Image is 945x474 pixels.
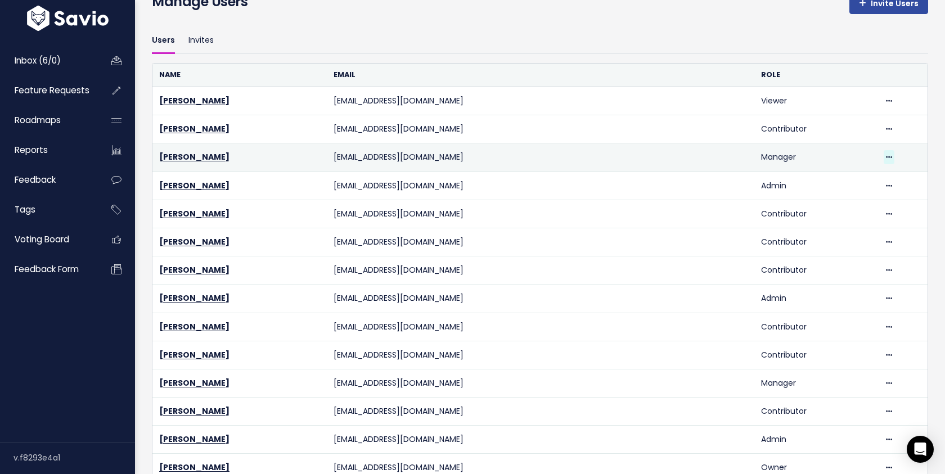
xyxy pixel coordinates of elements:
[159,405,229,417] a: [PERSON_NAME]
[754,369,877,397] td: Manager
[152,64,327,87] th: Name
[754,256,877,285] td: Contributor
[907,436,934,463] div: Open Intercom Messenger
[15,55,61,66] span: Inbox (6/0)
[754,200,877,228] td: Contributor
[15,233,69,245] span: Voting Board
[159,151,229,162] a: [PERSON_NAME]
[754,426,877,454] td: Admin
[754,87,877,115] td: Viewer
[159,349,229,360] a: [PERSON_NAME]
[754,398,877,426] td: Contributor
[15,204,35,215] span: Tags
[159,321,229,332] a: [PERSON_NAME]
[3,197,93,223] a: Tags
[754,143,877,171] td: Manager
[327,398,754,426] td: [EMAIL_ADDRESS][DOMAIN_NAME]
[327,256,754,285] td: [EMAIL_ADDRESS][DOMAIN_NAME]
[327,143,754,171] td: [EMAIL_ADDRESS][DOMAIN_NAME]
[188,28,214,54] a: Invites
[159,377,229,389] a: [PERSON_NAME]
[327,200,754,228] td: [EMAIL_ADDRESS][DOMAIN_NAME]
[327,64,754,87] th: Email
[159,264,229,276] a: [PERSON_NAME]
[159,208,229,219] a: [PERSON_NAME]
[754,64,877,87] th: Role
[159,236,229,247] a: [PERSON_NAME]
[327,369,754,397] td: [EMAIL_ADDRESS][DOMAIN_NAME]
[3,167,93,193] a: Feedback
[159,123,229,134] a: [PERSON_NAME]
[327,313,754,341] td: [EMAIL_ADDRESS][DOMAIN_NAME]
[327,426,754,454] td: [EMAIL_ADDRESS][DOMAIN_NAME]
[327,87,754,115] td: [EMAIL_ADDRESS][DOMAIN_NAME]
[3,137,93,163] a: Reports
[3,78,93,103] a: Feature Requests
[327,285,754,313] td: [EMAIL_ADDRESS][DOMAIN_NAME]
[754,115,877,143] td: Contributor
[152,28,175,54] a: Users
[754,285,877,313] td: Admin
[159,292,229,304] a: [PERSON_NAME]
[327,171,754,200] td: [EMAIL_ADDRESS][DOMAIN_NAME]
[15,114,61,126] span: Roadmaps
[159,180,229,191] a: [PERSON_NAME]
[754,313,877,341] td: Contributor
[3,107,93,133] a: Roadmaps
[3,227,93,252] a: Voting Board
[159,95,229,106] a: [PERSON_NAME]
[159,462,229,473] a: [PERSON_NAME]
[754,341,877,369] td: Contributor
[15,84,89,96] span: Feature Requests
[24,6,111,31] img: logo-white.9d6f32f41409.svg
[15,263,79,275] span: Feedback form
[15,144,48,156] span: Reports
[13,443,135,472] div: v.f8293e4a1
[754,228,877,256] td: Contributor
[15,174,56,186] span: Feedback
[327,115,754,143] td: [EMAIL_ADDRESS][DOMAIN_NAME]
[159,434,229,445] a: [PERSON_NAME]
[3,256,93,282] a: Feedback form
[327,228,754,256] td: [EMAIL_ADDRESS][DOMAIN_NAME]
[754,171,877,200] td: Admin
[3,48,93,74] a: Inbox (6/0)
[327,341,754,369] td: [EMAIL_ADDRESS][DOMAIN_NAME]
